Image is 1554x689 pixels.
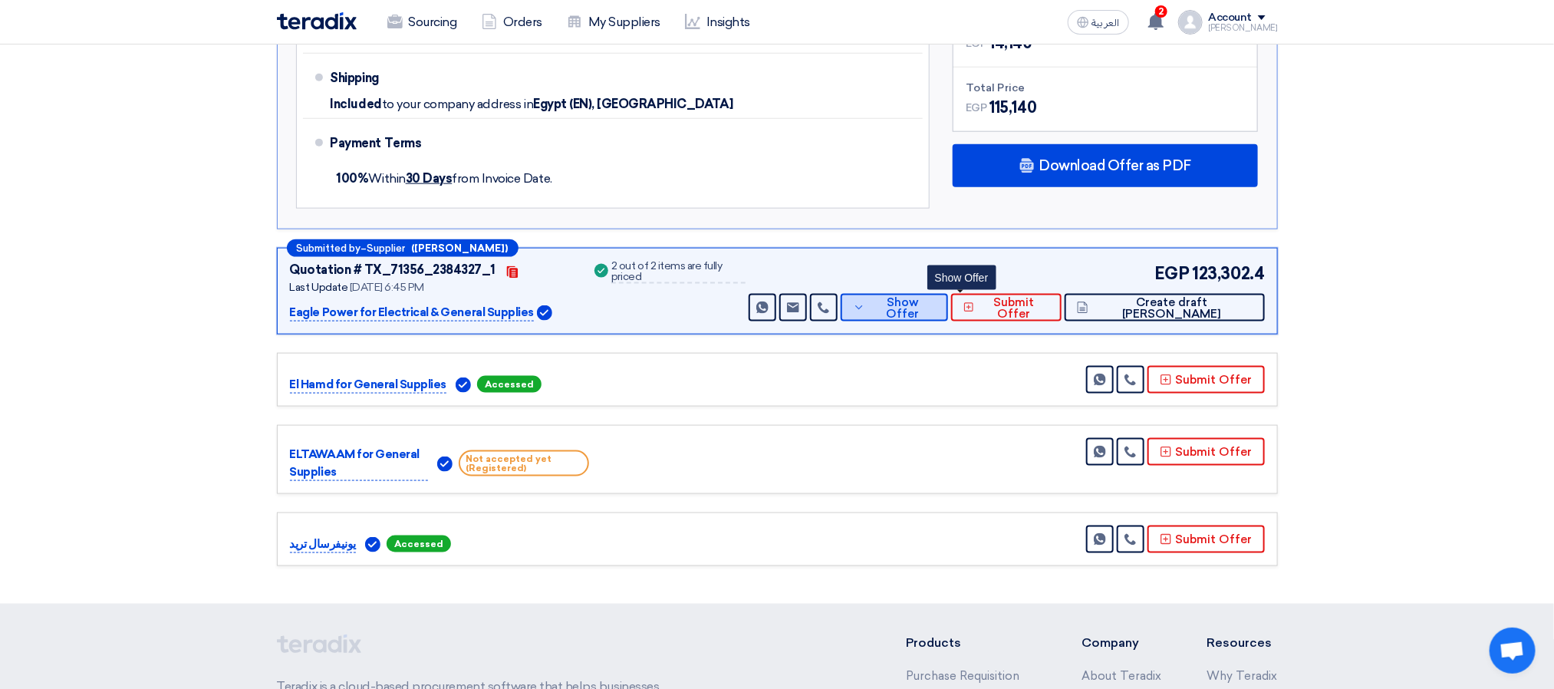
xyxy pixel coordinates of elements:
a: Insights [673,5,762,39]
span: العربية [1092,18,1120,28]
p: Eagle Power for Electrical & General Supplies [290,304,534,322]
div: 2 out of 2 items are fully priced [611,261,746,284]
span: Last Update [290,281,348,294]
span: Supplier [367,243,406,253]
span: Create draft [PERSON_NAME] [1092,297,1253,320]
span: 123,302.4 [1193,261,1265,286]
button: Create draft [PERSON_NAME] [1065,294,1265,321]
strong: 100% [337,171,369,186]
div: – [287,239,519,257]
li: Company [1082,635,1161,653]
button: Submit Offer [1147,366,1265,394]
span: Within from Invoice Date. [337,171,552,186]
span: to your company address in [382,97,534,112]
a: Why Teradix [1207,670,1278,684]
div: Account [1209,12,1253,25]
button: Submit Offer [1147,526,1265,553]
p: ELTAWAAM for General Supplies [290,446,428,481]
p: يونيفرسال تريد [290,536,356,554]
li: Resources [1207,635,1278,653]
li: Products [906,635,1035,653]
img: Verified Account [365,537,380,552]
p: El Hamd for General Supplies [290,376,447,394]
span: Download Offer as PDF [1039,159,1191,173]
div: [PERSON_NAME] [1209,24,1278,32]
u: 30 Days [406,171,453,186]
a: Sourcing [375,5,469,39]
button: العربية [1068,10,1129,35]
span: Show Offer [869,297,936,320]
img: Verified Account [456,377,471,393]
span: Included [331,97,382,112]
span: Submit Offer [978,297,1049,320]
button: Submit Offer [951,294,1062,321]
button: Show Offer [841,294,947,321]
div: Open chat [1490,628,1536,674]
div: Payment Terms [331,125,905,162]
div: Show Offer [927,265,996,290]
a: Purchase Requisition [906,670,1019,684]
div: Shipping [331,60,453,97]
span: EGP [1154,261,1190,286]
b: ([PERSON_NAME]) [412,243,509,253]
img: Teradix logo [277,12,357,30]
img: profile_test.png [1178,10,1203,35]
img: Verified Account [437,457,453,472]
a: Orders [469,5,555,39]
span: 115,140 [990,96,1037,119]
span: Accessed [387,536,451,552]
span: 2 [1155,5,1167,18]
img: Verified Account [537,305,552,321]
div: Total Price [966,80,1245,96]
a: My Suppliers [555,5,673,39]
span: Egypt (EN), [GEOGRAPHIC_DATA] [533,97,733,112]
span: EGP [966,100,987,116]
span: [DATE] 6:45 PM [350,281,424,294]
span: Accessed [477,376,542,393]
div: Quotation # TX_71356_2384327_1 [290,261,496,279]
span: Not accepted yet (Registered) [459,450,589,476]
a: About Teradix [1082,670,1161,684]
span: Submitted by [297,243,361,253]
button: Submit Offer [1147,438,1265,466]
